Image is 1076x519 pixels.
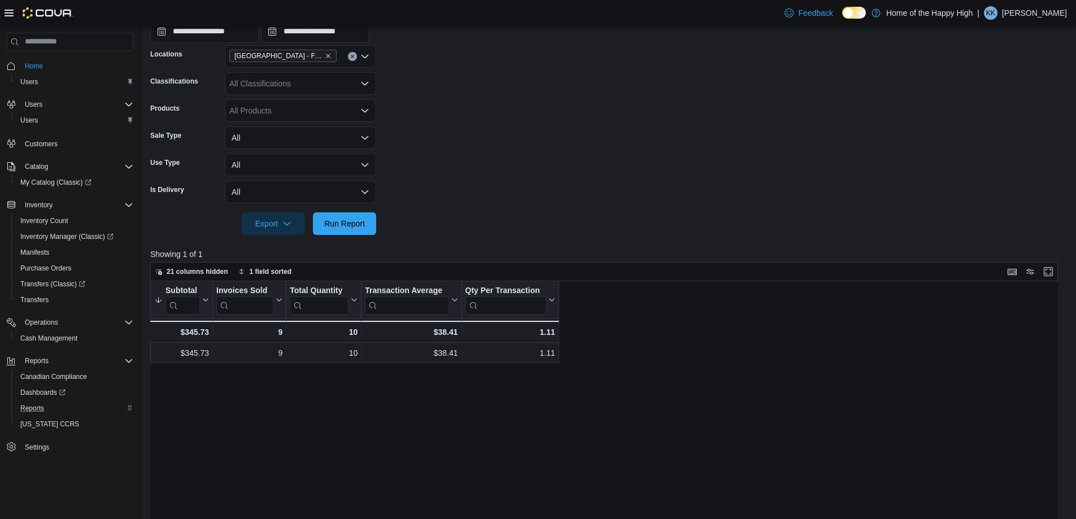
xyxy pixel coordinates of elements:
[1005,265,1019,278] button: Keyboard shortcuts
[20,216,68,225] span: Inventory Count
[290,346,358,360] div: 10
[150,20,259,43] input: Press the down key to open a popover containing a calendar.
[886,6,973,20] p: Home of the Happy High
[154,286,209,315] button: Subtotal
[1042,265,1055,278] button: Enter fullscreen
[16,402,133,415] span: Reports
[16,176,133,189] span: My Catalog (Classic)
[16,386,70,399] a: Dashboards
[150,77,198,86] label: Classifications
[25,356,49,365] span: Reports
[25,318,58,327] span: Operations
[242,212,305,235] button: Export
[365,286,448,315] div: Transaction Average
[20,232,114,241] span: Inventory Manager (Classic)
[20,98,133,111] span: Users
[20,316,63,329] button: Operations
[11,292,138,308] button: Transfers
[20,264,72,273] span: Purchase Orders
[20,116,38,125] span: Users
[465,286,555,315] button: Qty Per Transaction
[20,316,133,329] span: Operations
[250,267,292,276] span: 1 field sorted
[16,277,90,291] a: Transfers (Classic)
[20,98,47,111] button: Users
[348,52,357,61] button: Clear input
[780,2,837,24] a: Feedback
[16,417,133,431] span: Washington CCRS
[20,59,133,73] span: Home
[984,6,997,20] div: Kalvin Keys
[234,50,323,62] span: [GEOGRAPHIC_DATA] - Fire & Flower
[16,214,73,228] a: Inventory Count
[150,248,1067,260] p: Showing 1 of 1
[16,176,96,189] a: My Catalog (Classic)
[229,50,337,62] span: Saskatoon - City Park - Fire & Flower
[11,369,138,385] button: Canadian Compliance
[154,346,209,360] div: $345.73
[23,7,73,19] img: Cova
[20,420,79,429] span: [US_STATE] CCRS
[1002,6,1067,20] p: [PERSON_NAME]
[150,50,182,59] label: Locations
[290,286,348,296] div: Total Quantity
[16,261,133,275] span: Purchase Orders
[2,315,138,330] button: Operations
[20,280,85,289] span: Transfers (Classic)
[150,158,180,167] label: Use Type
[365,286,458,315] button: Transaction Average
[165,286,200,315] div: Subtotal
[216,286,273,315] div: Invoices Sold
[11,229,138,245] a: Inventory Manager (Classic)
[165,286,200,296] div: Subtotal
[20,354,53,368] button: Reports
[20,136,133,150] span: Customers
[150,131,181,140] label: Sale Type
[216,286,273,296] div: Invoices Sold
[7,53,133,485] nav: Complex example
[16,230,133,243] span: Inventory Manager (Classic)
[290,325,358,339] div: 10
[11,416,138,432] button: [US_STATE] CCRS
[325,53,332,59] button: Remove Saskatoon - City Park - Fire & Flower from selection in this group
[150,104,180,113] label: Products
[20,372,87,381] span: Canadian Compliance
[2,197,138,213] button: Inventory
[20,295,49,304] span: Transfers
[16,386,133,399] span: Dashboards
[2,159,138,175] button: Catalog
[167,267,228,276] span: 21 columns hidden
[360,79,369,88] button: Open list of options
[465,325,555,339] div: 1.11
[20,137,62,151] a: Customers
[465,286,546,296] div: Qty Per Transaction
[25,139,58,149] span: Customers
[11,74,138,90] button: Users
[20,59,47,73] a: Home
[290,286,348,315] div: Total Quantity
[216,325,282,339] div: 9
[16,75,42,89] a: Users
[151,265,233,278] button: 21 columns hidden
[225,154,376,176] button: All
[977,6,979,20] p: |
[2,353,138,369] button: Reports
[798,7,833,19] span: Feedback
[2,439,138,455] button: Settings
[25,100,42,109] span: Users
[11,276,138,292] a: Transfers (Classic)
[16,402,49,415] a: Reports
[11,112,138,128] button: Users
[249,212,298,235] span: Export
[16,293,133,307] span: Transfers
[16,277,133,291] span: Transfers (Classic)
[216,346,282,360] div: 9
[16,261,76,275] a: Purchase Orders
[360,52,369,61] button: Open list of options
[16,417,84,431] a: [US_STATE] CCRS
[234,265,297,278] button: 1 field sorted
[11,260,138,276] button: Purchase Orders
[20,248,49,257] span: Manifests
[465,346,555,360] div: 1.11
